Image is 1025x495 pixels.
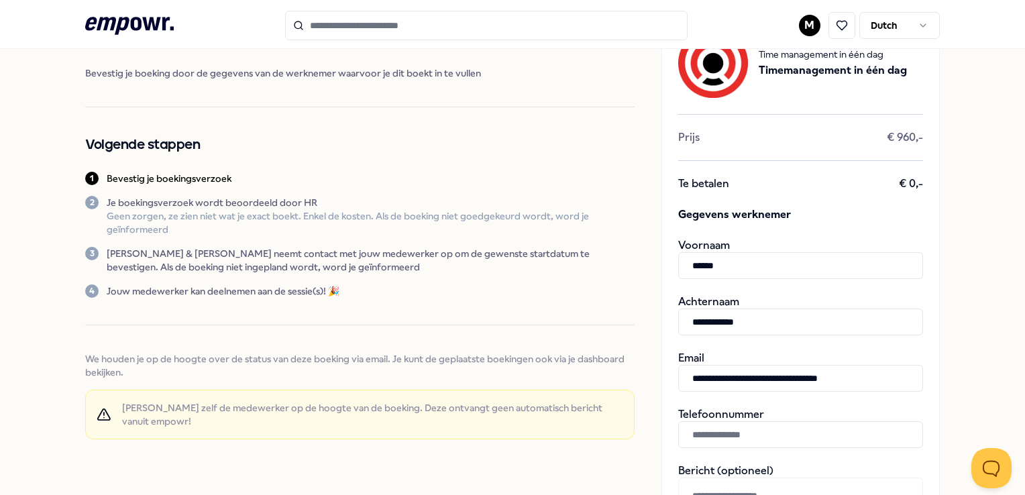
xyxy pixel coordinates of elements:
span: Time management in één dag [759,47,907,62]
iframe: Help Scout Beacon - Open [971,448,1012,488]
p: Je boekingsverzoek wordt beoordeeld door HR [107,196,634,209]
div: Telefoonnummer [678,408,923,448]
span: [PERSON_NAME] zelf de medewerker op de hoogte van de boeking. Deze ontvangt geen automatisch beri... [122,401,623,428]
div: 2 [85,196,99,209]
div: 4 [85,284,99,298]
div: 1 [85,172,99,185]
div: Email [678,351,923,392]
div: 3 [85,247,99,260]
span: Timemanagement in één dag [759,62,907,79]
div: Achternaam [678,295,923,335]
p: [PERSON_NAME] & [PERSON_NAME] neemt contact met jouw medewerker op om de gewenste startdatum te b... [107,247,634,274]
div: Voornaam [678,239,923,279]
h2: Volgende stappen [85,134,634,156]
input: Search for products, categories or subcategories [285,11,688,40]
span: € 0,- [899,177,923,190]
button: M [799,15,820,36]
p: Geen zorgen, ze zien niet wat je exact boekt. Enkel de kosten. Als de boeking niet goedgekeurd wo... [107,209,634,236]
span: Gegevens werknemer [678,207,923,223]
span: € 960,- [887,131,923,144]
span: Bevestig je boeking door de gegevens van de werknemer waarvoor je dit boekt in te vullen [85,66,634,80]
span: We houden je op de hoogte over de status van deze boeking via email. Je kunt de geplaatste boekin... [85,352,634,379]
p: Bevestig je boekingsverzoek [107,172,231,185]
img: package image [678,28,748,98]
span: Te betalen [678,177,729,190]
p: Jouw medewerker kan deelnemen aan de sessie(s)! 🎉 [107,284,339,298]
span: Prijs [678,131,700,144]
